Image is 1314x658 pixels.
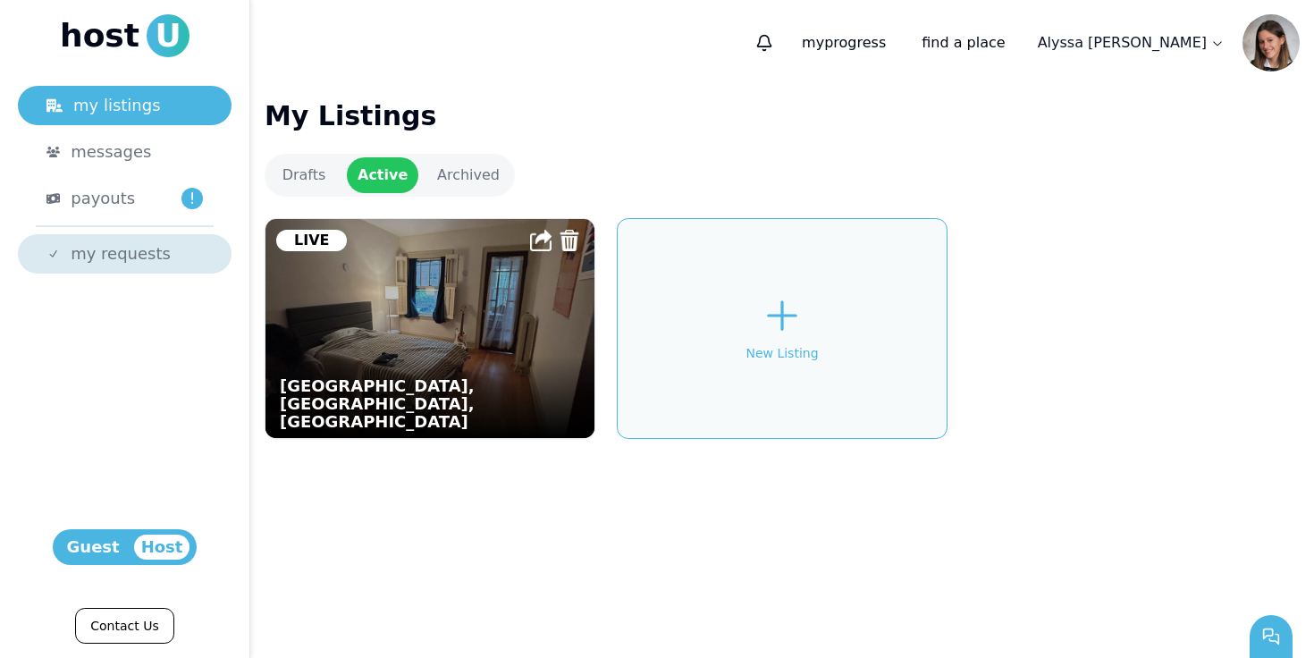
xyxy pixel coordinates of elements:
a: payouts! [18,179,232,218]
a: Archived [425,157,511,193]
img: Alyssa Rubin avatar [1242,14,1300,72]
a: New Listing [617,218,948,439]
div: Live [276,230,347,251]
img: Share [530,230,552,251]
a: hostU [60,14,190,57]
a: Contact Us [75,608,173,644]
p: progress [788,25,900,61]
a: Drafts [268,157,340,193]
a: messages [18,132,232,172]
span: Guest [60,535,127,560]
a: my listings [18,86,232,125]
span: Host [134,535,190,560]
img: Evanston, IL, USA [265,219,594,438]
a: Alyssa [PERSON_NAME] [1027,25,1235,61]
span: messages [71,139,151,164]
span: host [60,18,139,54]
a: Evanston, IL, USA[GEOGRAPHIC_DATA], [GEOGRAPHIC_DATA], [GEOGRAPHIC_DATA]ShareTrashLive [265,218,595,439]
img: Trash [559,230,580,251]
a: find a place [907,25,1019,61]
span: my [802,34,824,51]
div: my listings [46,93,203,118]
span: ! [181,188,203,209]
a: Active [347,157,418,193]
h1: My Listings [265,100,1300,132]
a: my requests [18,234,232,274]
span: my requests [71,241,171,266]
p: Alyssa [PERSON_NAME] [1038,32,1207,54]
span: U [147,14,190,57]
p: [GEOGRAPHIC_DATA], [GEOGRAPHIC_DATA], [GEOGRAPHIC_DATA] [280,377,594,431]
span: payouts [71,186,135,211]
